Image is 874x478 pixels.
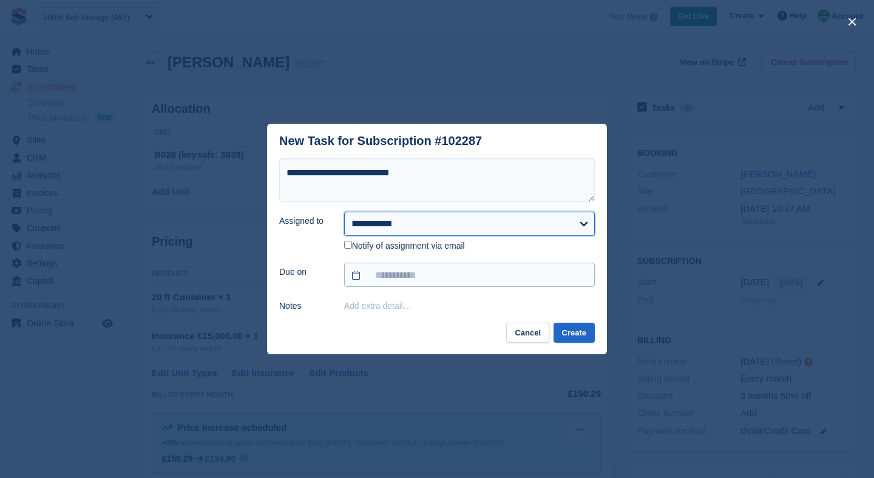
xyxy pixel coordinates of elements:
[554,323,595,343] button: Create
[279,215,330,227] label: Assigned to
[344,241,465,252] label: Notify of assignment via email
[279,134,482,148] div: New Task for Subscription #102287
[842,12,862,32] button: close
[279,266,330,278] label: Due on
[344,241,352,249] input: Notify of assignment via email
[506,323,549,343] button: Cancel
[279,300,330,312] label: Notes
[344,301,412,311] button: Add extra detail…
